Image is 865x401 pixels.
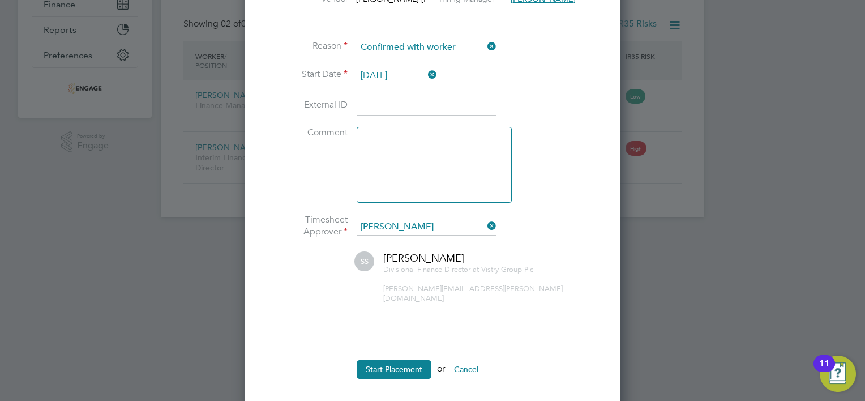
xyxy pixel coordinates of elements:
span: Vistry Group Plc [481,265,533,274]
input: Select one [357,39,496,56]
li: or [263,360,602,390]
label: External ID [263,99,348,111]
button: Start Placement [357,360,431,378]
input: Search for... [357,219,496,236]
span: SS [354,251,374,271]
label: Timesheet Approver [263,214,348,238]
span: [PERSON_NAME] [383,251,464,265]
input: Select one [357,67,437,84]
span: [PERSON_NAME][EMAIL_ADDRESS][PERSON_NAME][DOMAIN_NAME] [383,284,563,303]
label: Start Date [263,69,348,80]
button: Cancel [445,360,487,378]
span: Divisional Finance Director at [383,265,479,274]
button: Open Resource Center, 11 new notifications [820,356,856,392]
div: 11 [819,364,829,378]
label: Reason [263,40,348,52]
label: Comment [263,127,348,139]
